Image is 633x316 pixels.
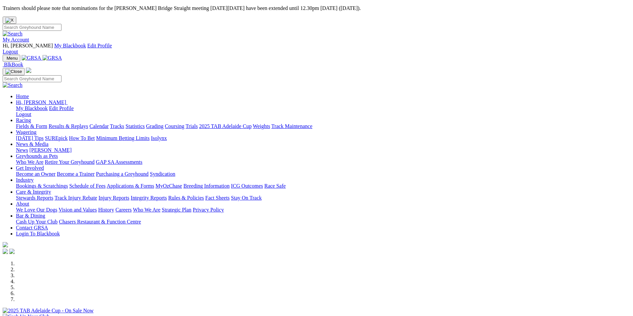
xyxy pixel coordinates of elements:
[16,141,49,147] a: News & Media
[271,123,312,129] a: Track Maintenance
[16,213,45,219] a: Bar & Dining
[3,43,630,55] div: My Account
[29,147,71,153] a: [PERSON_NAME]
[7,56,18,61] span: Menu
[3,17,16,24] button: Close
[16,111,31,117] a: Logout
[3,24,61,31] input: Search
[49,123,88,129] a: Results & Replays
[16,195,630,201] div: Care & Integrity
[3,82,23,88] img: Search
[133,207,160,213] a: Who We Are
[193,207,224,213] a: Privacy Policy
[54,43,86,48] a: My Blackbook
[16,177,34,183] a: Industry
[16,135,630,141] div: Wagering
[57,171,95,177] a: Become a Trainer
[69,183,105,189] a: Schedule of Fees
[16,183,630,189] div: Industry
[3,49,18,54] a: Logout
[89,123,109,129] a: Calendar
[26,68,31,73] img: logo-grsa-white.png
[16,123,47,129] a: Fields & Form
[3,55,20,62] button: Toggle navigation
[16,195,53,201] a: Stewards Reports
[16,201,29,207] a: About
[16,159,630,165] div: Greyhounds as Pets
[5,18,14,23] img: X
[69,135,95,141] a: How To Bet
[16,153,58,159] a: Greyhounds as Pets
[115,207,132,213] a: Careers
[16,231,60,236] a: Login To Blackbook
[4,62,23,67] span: BlkBook
[3,308,94,314] img: 2025 TAB Adelaide Cup - On Sale Now
[16,123,630,129] div: Racing
[16,117,31,123] a: Racing
[16,99,66,105] span: Hi, [PERSON_NAME]
[5,69,22,74] img: Close
[16,129,37,135] a: Wagering
[3,242,8,247] img: logo-grsa-white.png
[3,5,630,11] p: Trainers should please note that nominations for the [PERSON_NAME] Bridge Straight meeting [DATE]...
[96,171,149,177] a: Purchasing a Greyhound
[49,105,74,111] a: Edit Profile
[183,183,230,189] a: Breeding Information
[22,55,41,61] img: GRSA
[264,183,285,189] a: Race Safe
[54,195,97,201] a: Track Injury Rebate
[16,94,29,99] a: Home
[16,99,67,105] a: Hi, [PERSON_NAME]
[165,123,184,129] a: Coursing
[3,31,23,37] img: Search
[16,147,630,153] div: News & Media
[110,123,124,129] a: Tracks
[3,37,29,42] a: My Account
[150,171,175,177] a: Syndication
[16,171,55,177] a: Become an Owner
[131,195,167,201] a: Integrity Reports
[16,105,48,111] a: My Blackbook
[45,159,95,165] a: Retire Your Greyhound
[16,183,68,189] a: Bookings & Scratchings
[16,159,44,165] a: Who We Are
[162,207,191,213] a: Strategic Plan
[146,123,163,129] a: Grading
[96,159,143,165] a: GAP SA Assessments
[16,105,630,117] div: Hi, [PERSON_NAME]
[3,75,61,82] input: Search
[3,249,8,254] img: facebook.svg
[3,62,23,67] a: BlkBook
[107,183,154,189] a: Applications & Forms
[98,207,114,213] a: History
[16,147,28,153] a: News
[199,123,252,129] a: 2025 TAB Adelaide Cup
[3,68,25,75] button: Toggle navigation
[168,195,204,201] a: Rules & Policies
[98,195,129,201] a: Injury Reports
[45,135,67,141] a: SUREpick
[253,123,270,129] a: Weights
[9,249,15,254] img: twitter.svg
[156,183,182,189] a: MyOzChase
[59,219,141,224] a: Chasers Restaurant & Function Centre
[16,219,57,224] a: Cash Up Your Club
[16,171,630,177] div: Get Involved
[16,219,630,225] div: Bar & Dining
[58,207,97,213] a: Vision and Values
[231,195,262,201] a: Stay On Track
[3,43,53,48] span: Hi, [PERSON_NAME]
[16,135,44,141] a: [DATE] Tips
[151,135,167,141] a: Isolynx
[96,135,150,141] a: Minimum Betting Limits
[126,123,145,129] a: Statistics
[205,195,230,201] a: Fact Sheets
[16,207,57,213] a: We Love Our Dogs
[16,207,630,213] div: About
[16,165,44,171] a: Get Involved
[43,55,62,61] img: GRSA
[87,43,112,48] a: Edit Profile
[16,189,51,195] a: Care & Integrity
[231,183,263,189] a: ICG Outcomes
[16,225,48,230] a: Contact GRSA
